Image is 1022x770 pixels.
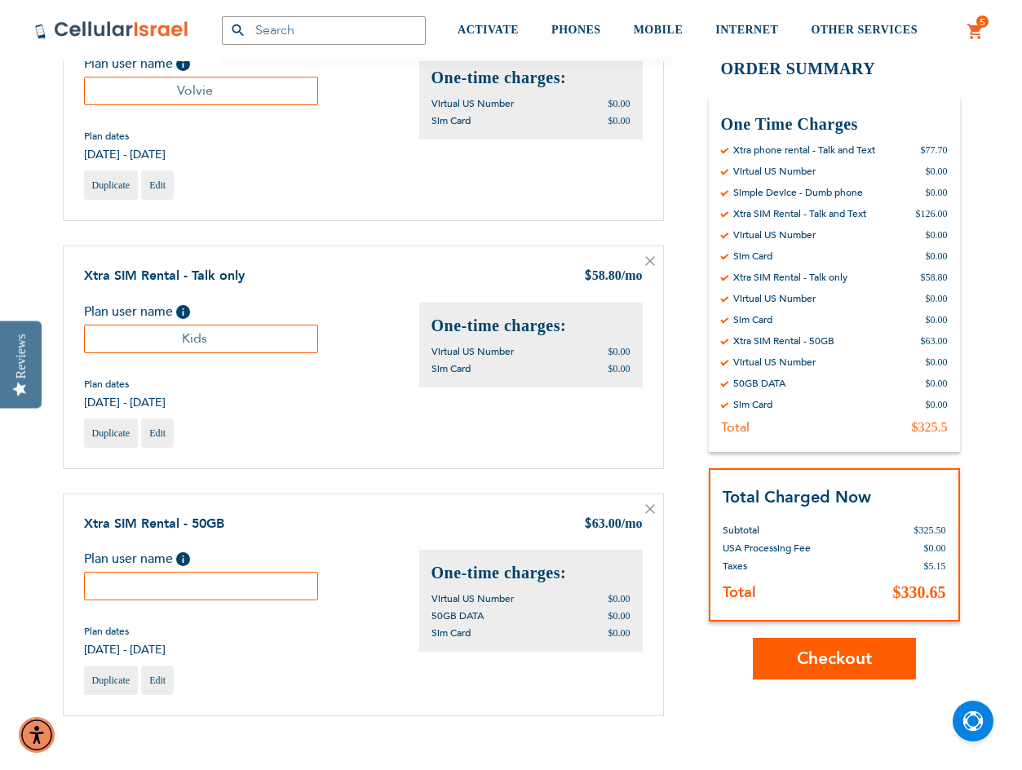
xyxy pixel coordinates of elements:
span: $ [584,516,592,534]
span: /mo [622,516,643,530]
span: Edit [149,427,166,439]
span: 5 [980,15,985,29]
span: Sim Card [431,362,471,375]
img: Cellular Israel Logo [34,20,189,40]
span: Edit [149,675,166,686]
div: Xtra phone rental - Talk and Text [733,144,875,157]
span: $0.00 [608,593,630,604]
div: $0.00 [926,250,948,263]
a: Duplicate [84,418,139,448]
a: Duplicate [84,170,139,200]
span: Help [176,57,190,71]
a: 5 [967,22,984,42]
span: Help [176,305,190,319]
th: Subtotal [723,509,862,539]
span: [DATE] - [DATE] [84,147,166,162]
span: MOBILE [634,24,684,36]
div: $0.00 [926,398,948,411]
span: Virtual US Number [431,97,514,110]
a: Edit [141,666,174,695]
div: $0.00 [926,165,948,178]
span: Checkout [797,647,872,670]
div: $77.70 [921,144,948,157]
span: 50GB DATA [431,609,484,622]
h2: One-time charges: [431,562,630,584]
h2: One-time charges: [431,67,630,89]
h3: One Time Charges [721,113,948,135]
span: $0.00 [608,98,630,109]
span: $325.50 [914,524,946,536]
span: ACTIVATE [458,24,519,36]
span: $0.00 [608,363,630,374]
div: Sim Card [733,398,772,411]
div: Virtual US Number [733,292,816,305]
div: $58.80 [921,271,948,284]
div: Total [721,419,750,436]
span: Sim Card [431,114,471,127]
div: Simple Device - Dumb phone [733,186,863,199]
div: Virtual US Number [733,228,816,241]
span: Help [176,552,190,566]
div: 58.80 [584,267,643,286]
strong: Total Charged Now [723,486,871,508]
div: Virtual US Number [733,165,816,178]
a: Xtra SIM Rental - 50GB [84,515,224,533]
span: Plan user name [84,550,173,568]
span: Duplicate [92,427,131,439]
span: /mo [622,268,643,282]
strong: Total [723,582,756,603]
span: $0.00 [608,610,630,622]
span: Plan dates [84,378,166,391]
div: Sim Card [733,313,772,326]
span: [DATE] - [DATE] [84,395,166,410]
span: $330.65 [893,583,946,601]
span: $0.00 [608,627,630,639]
input: Search [222,16,426,45]
span: Plan user name [84,303,173,321]
span: $0.00 [608,346,630,357]
a: Duplicate [84,666,139,695]
div: $126.00 [916,207,948,220]
span: $0.00 [608,115,630,126]
div: Accessibility Menu [19,717,55,753]
div: $0.00 [926,313,948,326]
div: Sim Card [733,250,772,263]
div: $0.00 [926,377,948,390]
span: Duplicate [92,675,131,686]
div: Xtra SIM Rental - Talk and Text [733,207,866,220]
a: Edit [141,418,174,448]
div: $0.00 [926,356,948,369]
div: $0.00 [926,292,948,305]
span: Sim Card [431,626,471,639]
th: Taxes [723,557,862,575]
div: Xtra SIM Rental - 50GB [733,334,834,347]
span: OTHER SERVICES [811,24,918,36]
button: Checkout [753,638,916,679]
div: $0.00 [926,186,948,199]
span: PHONES [551,24,601,36]
a: Xtra SIM Rental - Talk only [84,267,245,285]
span: Virtual US Number [431,592,514,605]
span: $ [584,268,592,286]
div: 50GB DATA [733,377,785,390]
div: $325.5 [912,419,948,436]
span: $0.00 [924,542,946,554]
div: $0.00 [926,228,948,241]
div: Virtual US Number [733,356,816,369]
h2: Order Summary [709,57,960,81]
a: Edit [141,170,174,200]
span: INTERNET [715,24,778,36]
span: Plan dates [84,625,166,638]
span: Plan user name [84,55,173,73]
span: USA Processing Fee [723,542,811,555]
span: Plan dates [84,130,166,143]
span: Duplicate [92,179,131,191]
div: Reviews [14,334,29,378]
div: Xtra SIM Rental - Talk only [733,271,847,284]
span: $5.15 [924,560,946,572]
span: Virtual US Number [431,345,514,358]
div: $63.00 [921,334,948,347]
h2: One-time charges: [431,315,630,337]
span: Edit [149,179,166,191]
span: [DATE] - [DATE] [84,642,166,657]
